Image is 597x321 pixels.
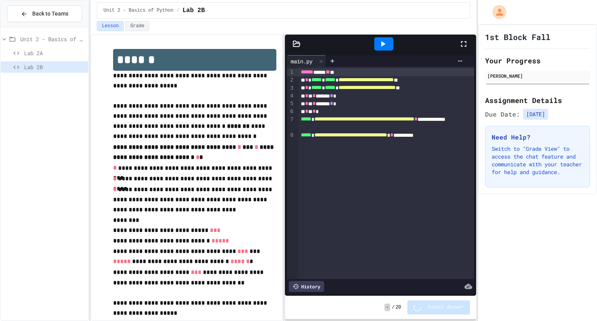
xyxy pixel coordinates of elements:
[97,21,124,31] button: Lesson
[289,281,324,292] div: History
[287,57,316,65] div: main.py
[287,108,295,115] div: 6
[487,72,588,79] div: [PERSON_NAME]
[125,21,149,31] button: Grade
[287,92,295,100] div: 4
[287,76,295,84] div: 2
[182,6,205,15] span: Lab 2B
[485,31,550,42] h1: 1st Block Fall
[287,84,295,92] div: 3
[492,133,583,142] h3: Need Help?
[24,49,85,57] span: Lab 2A
[287,131,295,147] div: 8
[492,145,583,176] p: Switch to "Grade View" to access the chat feature and communicate with your teacher for help and ...
[485,55,590,66] h2: Your Progress
[287,68,295,76] div: 1
[485,95,590,106] h2: Assignment Details
[484,3,508,21] div: My Account
[24,63,85,71] span: Lab 2B
[384,304,390,311] span: -
[485,110,520,119] span: Due Date:
[395,304,401,311] span: 20
[428,304,464,311] span: Submit Answer
[20,35,85,43] span: Unit 2 - Basics of Python
[32,10,68,18] span: Back to Teams
[392,304,395,311] span: /
[103,7,173,14] span: Unit 2 - Basics of Python
[523,109,548,120] span: [DATE]
[287,116,295,132] div: 7
[176,7,179,14] span: /
[287,100,295,108] div: 5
